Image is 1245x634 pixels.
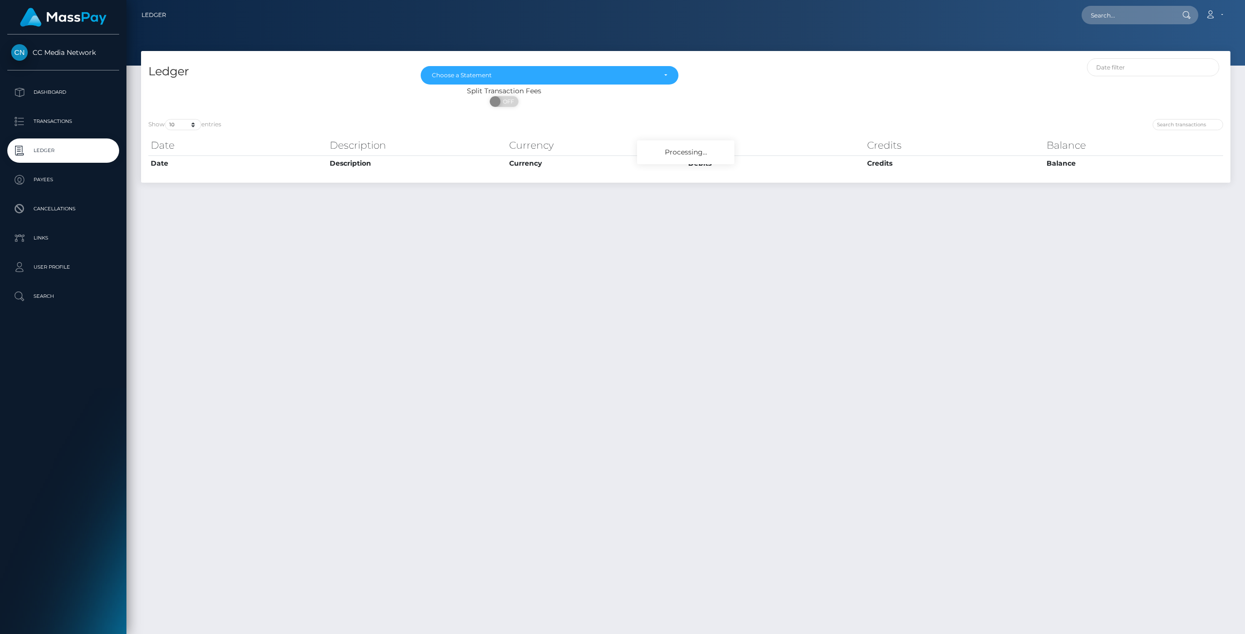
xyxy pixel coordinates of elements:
[148,119,221,130] label: Show entries
[1153,119,1223,130] input: Search transactions
[148,63,406,80] h4: Ledger
[11,114,115,129] p: Transactions
[7,226,119,250] a: Links
[686,136,865,155] th: Debits
[1044,136,1223,155] th: Balance
[421,66,678,85] button: Choose a Statement
[148,136,327,155] th: Date
[141,86,867,96] div: Split Transaction Fees
[686,155,865,171] th: Debits
[495,96,519,107] span: OFF
[327,136,506,155] th: Description
[432,71,656,79] div: Choose a Statement
[148,155,327,171] th: Date
[11,44,28,61] img: CC Media Network
[7,80,119,104] a: Dashboard
[142,5,166,25] a: Ledger
[7,48,119,57] span: CC Media Network
[1082,6,1173,24] input: Search...
[11,143,115,158] p: Ledger
[20,8,107,27] img: MassPay Logo
[7,197,119,221] a: Cancellations
[327,155,506,171] th: Description
[1087,58,1220,76] input: Date filter
[11,202,115,216] p: Cancellations
[7,284,119,308] a: Search
[11,231,115,245] p: Links
[11,85,115,100] p: Dashboard
[7,138,119,163] a: Ledger
[7,255,119,279] a: User Profile
[1044,155,1223,171] th: Balance
[7,109,119,134] a: Transactions
[11,260,115,274] p: User Profile
[865,136,1044,155] th: Credits
[11,289,115,304] p: Search
[507,155,686,171] th: Currency
[865,155,1044,171] th: Credits
[165,119,201,130] select: Showentries
[507,136,686,155] th: Currency
[11,172,115,187] p: Payees
[637,140,734,164] div: Processing...
[7,168,119,192] a: Payees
